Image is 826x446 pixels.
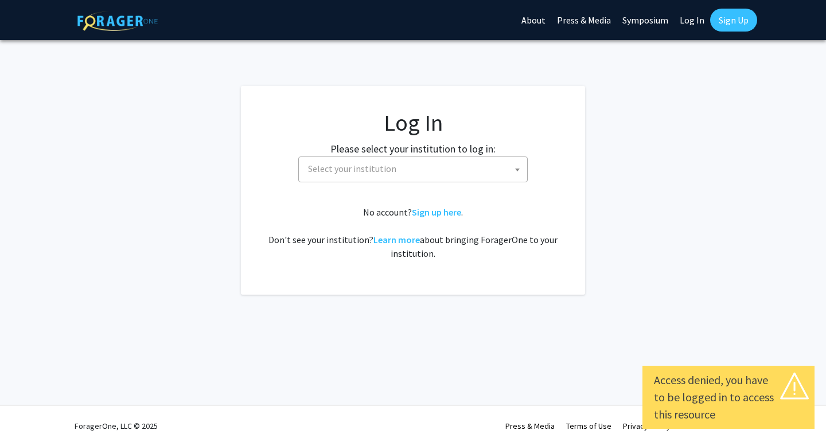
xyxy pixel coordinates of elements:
[77,11,158,31] img: ForagerOne Logo
[264,109,562,136] h1: Log In
[623,421,671,431] a: Privacy Policy
[412,206,461,218] a: Sign up here
[505,421,555,431] a: Press & Media
[710,9,757,32] a: Sign Up
[308,163,396,174] span: Select your institution
[566,421,611,431] a: Terms of Use
[264,205,562,260] div: No account? . Don't see your institution? about bringing ForagerOne to your institution.
[298,157,528,182] span: Select your institution
[303,157,527,181] span: Select your institution
[75,406,158,446] div: ForagerOne, LLC © 2025
[330,141,496,157] label: Please select your institution to log in:
[654,371,803,423] div: Access denied, you have to be logged in to access this resource
[373,234,420,245] a: Learn more about bringing ForagerOne to your institution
